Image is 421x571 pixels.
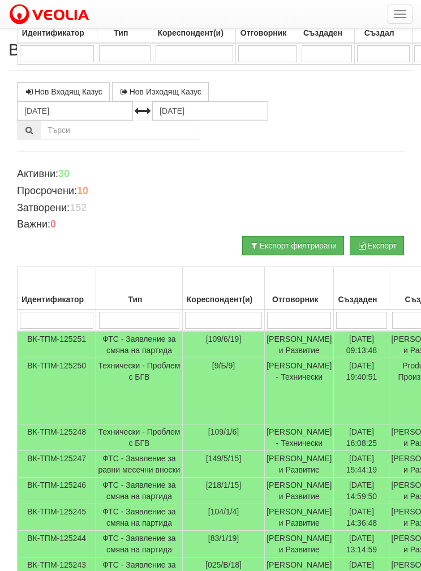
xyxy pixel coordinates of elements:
[96,358,183,424] td: Технически - Проблем с БГВ
[17,219,404,230] h4: Важни:
[265,504,334,531] td: [PERSON_NAME] и Развитие
[265,424,334,451] td: [PERSON_NAME] - Технически
[206,480,241,490] span: [218/1/15]
[265,358,334,424] td: [PERSON_NAME] - Технически
[17,186,404,197] h4: Просрочени:
[267,291,332,307] div: Отговорник
[19,25,95,41] div: Идентификатор
[58,168,70,179] b: 30
[17,169,404,180] h4: Активни:
[96,424,183,451] td: Технически - Проблем с БГВ
[301,25,353,41] div: Създаден
[265,267,334,310] th: Отговорник: No sort applied, activate to apply an ascending sort
[18,531,96,557] td: ВК-ТПМ-125244
[238,25,297,41] div: Отговорник
[50,218,56,230] b: 0
[96,504,183,531] td: ФТС - Заявление за смяна на партида
[212,361,235,370] span: [9/Б/9]
[206,334,241,344] span: [109/6/19]
[334,424,389,451] td: [DATE] 16:08:25
[8,40,413,59] h2: Всички Казуси
[96,478,183,504] td: ФТС - Заявление за смяна на партида
[206,454,241,463] span: [149/5/15]
[18,451,96,478] td: ВК-ТПМ-125247
[17,203,404,214] h4: Затворени:
[41,121,199,140] input: Търсене по Идентификатор, Бл/Вх/Ап, Тип, Описание, Моб. Номер, Имейл, Файл, Коментар,
[265,478,334,504] td: [PERSON_NAME] и Развитие
[334,331,389,358] td: [DATE] 09:13:48
[356,25,410,41] div: Създал
[70,202,87,213] b: 152
[334,478,389,504] td: [DATE] 14:59:50
[96,267,183,310] th: Тип: No sort applied, activate to apply an ascending sort
[336,291,387,307] div: Създаден
[205,560,242,569] span: [025/В/18]
[96,531,183,557] td: ФТС - Заявление за смяна на партида
[155,25,234,41] div: Кореспондент(и)
[208,427,239,436] span: [109/1/6]
[334,267,389,310] th: Създаден: No sort applied, activate to apply an ascending sort
[334,358,389,424] td: [DATE] 19:40:51
[208,534,239,543] span: [83/1/19]
[18,358,96,424] td: ВК-ТПМ-125250
[334,504,389,531] td: [DATE] 14:36:48
[208,507,239,516] span: [104/1/4]
[242,236,344,255] button: Експорт филтрирани
[96,451,183,478] td: ФТС - Заявление за равни месечни вноски
[184,291,263,307] div: Кореспондент(и)
[17,82,110,101] a: Нов Входящ Казус
[265,331,334,358] td: [PERSON_NAME] и Развитие
[18,331,96,358] td: ВК-ТПМ-125251
[334,451,389,478] td: [DATE] 15:44:19
[182,267,264,310] th: Кореспондент(и): No sort applied, activate to apply an ascending sort
[18,424,96,451] td: ВК-ТПМ-125248
[8,3,94,27] img: VeoliaLogo.png
[96,331,183,358] td: ФТС - Заявление за смяна на партида
[334,531,389,557] td: [DATE] 13:14:59
[350,236,404,255] button: Експорт
[98,291,181,307] div: Тип
[18,478,96,504] td: ВК-ТПМ-125246
[112,82,209,101] a: Нов Изходящ Казус
[99,25,152,41] div: Тип
[18,504,96,531] td: ВК-ТПМ-125245
[265,531,334,557] td: [PERSON_NAME] и Развитие
[77,185,88,196] b: 10
[18,267,96,310] th: Идентификатор: No sort applied, activate to apply an ascending sort
[265,451,334,478] td: [PERSON_NAME] и Развитие
[19,291,94,307] div: Идентификатор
